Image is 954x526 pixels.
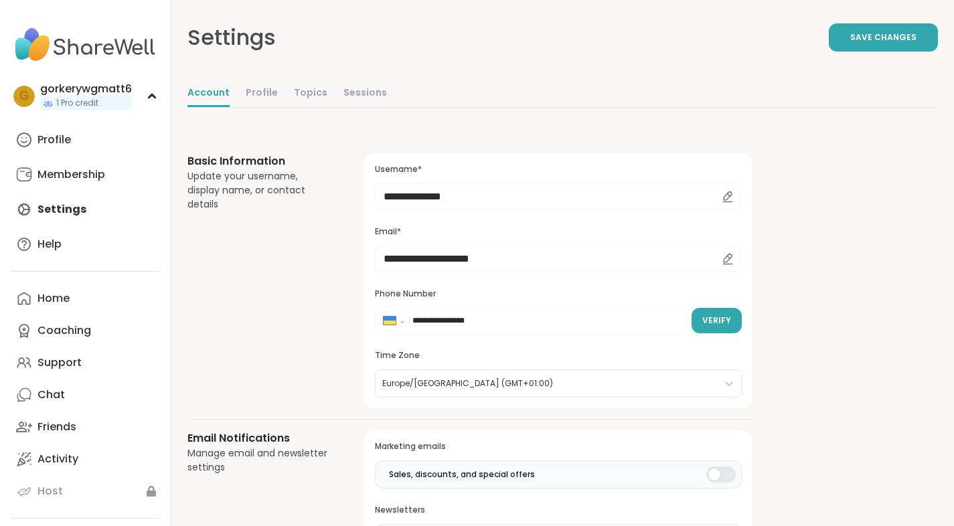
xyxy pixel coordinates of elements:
[389,468,535,480] span: Sales, discounts, and special offers
[11,21,160,68] img: ShareWell Nav Logo
[187,153,332,169] h3: Basic Information
[829,23,938,52] button: Save Changes
[187,430,332,446] h3: Email Notifications
[187,80,230,107] a: Account
[375,164,742,175] h3: Username*
[56,98,98,109] span: 1 Pro credit
[11,315,160,347] a: Coaching
[375,505,742,516] h3: Newsletters
[187,446,332,474] div: Manage email and newsletter settings
[187,21,276,54] div: Settings
[37,291,70,306] div: Home
[37,133,71,147] div: Profile
[19,88,29,105] span: g
[11,124,160,156] a: Profile
[11,159,160,191] a: Membership
[37,237,62,252] div: Help
[37,484,63,499] div: Host
[37,420,76,434] div: Friends
[11,443,160,475] a: Activity
[37,355,82,370] div: Support
[692,308,742,333] button: Verify
[294,80,327,107] a: Topics
[343,80,387,107] a: Sessions
[11,411,160,443] a: Friends
[375,441,742,452] h3: Marketing emails
[11,228,160,260] a: Help
[375,288,742,300] h3: Phone Number
[11,379,160,411] a: Chat
[246,80,278,107] a: Profile
[375,350,742,361] h3: Time Zone
[37,387,65,402] div: Chat
[11,475,160,507] a: Host
[375,226,742,238] h3: Email*
[37,323,91,338] div: Coaching
[11,282,160,315] a: Home
[40,82,132,96] div: gorkerywgmatt6
[702,315,731,327] span: Verify
[850,31,917,43] span: Save Changes
[37,452,78,466] div: Activity
[187,169,332,211] div: Update your username, display name, or contact details
[11,347,160,379] a: Support
[37,167,105,182] div: Membership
